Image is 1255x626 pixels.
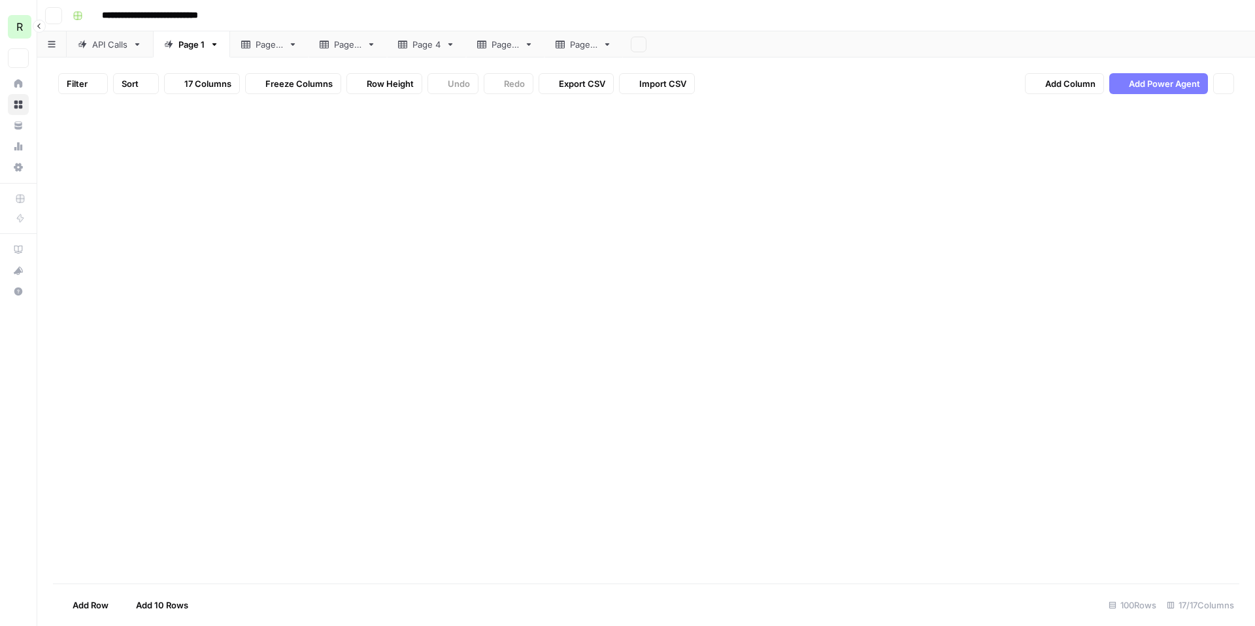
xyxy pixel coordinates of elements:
div: What's new? [8,261,28,280]
a: Page 5 [466,31,544,58]
a: Home [8,73,29,94]
span: Add Row [73,599,109,612]
a: API Calls [67,31,153,58]
button: Add Row [53,595,116,616]
div: Page 1 [178,38,205,51]
div: 100 Rows [1103,595,1162,616]
span: Sort [122,77,139,90]
button: Sort [113,73,159,94]
span: Redo [504,77,525,90]
a: Page 4 [387,31,466,58]
a: Page 2 [230,31,309,58]
a: Page 1 [153,31,230,58]
button: Undo [427,73,478,94]
span: Freeze Columns [265,77,333,90]
div: Page 5 [492,38,519,51]
a: Usage [8,136,29,157]
button: Add 10 Rows [116,595,196,616]
button: Add Power Agent [1109,73,1208,94]
button: Add Column [1025,73,1104,94]
button: Freeze Columns [245,73,341,94]
span: Filter [67,77,88,90]
a: Browse [8,94,29,115]
div: 17/17 Columns [1162,595,1239,616]
span: Add 10 Rows [136,599,188,612]
button: What's new? [8,260,29,281]
span: Export CSV [559,77,605,90]
button: Help + Support [8,281,29,302]
button: Filter [58,73,108,94]
div: API Calls [92,38,127,51]
button: Redo [484,73,533,94]
a: Page 6 [544,31,623,58]
div: Page 6 [570,38,597,51]
button: Import CSV [619,73,695,94]
span: Add Power Agent [1129,77,1200,90]
button: Row Height [346,73,422,94]
button: Export CSV [539,73,614,94]
span: R [16,19,23,35]
div: Page 4 [412,38,441,51]
button: Workspace: Re-Leased [8,10,29,43]
a: AirOps Academy [8,239,29,260]
span: Row Height [367,77,414,90]
a: Page 3 [309,31,387,58]
span: Import CSV [639,77,686,90]
span: Add Column [1045,77,1096,90]
div: Page 2 [256,38,283,51]
button: 17 Columns [164,73,240,94]
span: Undo [448,77,470,90]
a: Settings [8,157,29,178]
span: 17 Columns [184,77,231,90]
div: Page 3 [334,38,361,51]
a: Your Data [8,115,29,136]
